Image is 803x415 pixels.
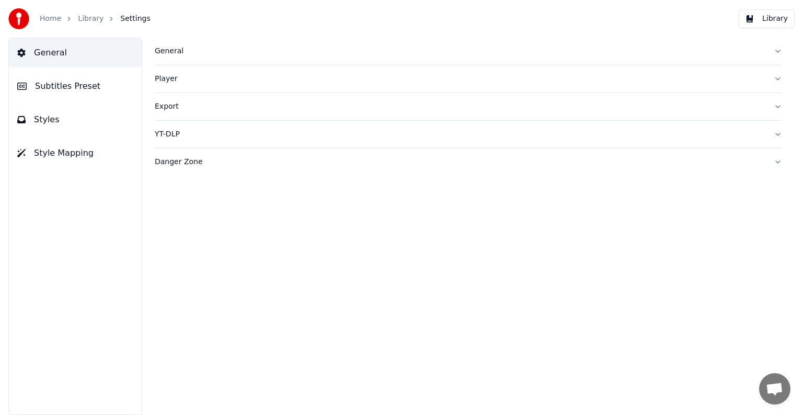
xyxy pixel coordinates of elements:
[40,14,151,24] nav: breadcrumb
[155,93,782,120] button: Export
[155,101,765,112] div: Export
[759,373,790,405] a: Open chat
[155,65,782,93] button: Player
[155,46,765,56] div: General
[9,139,142,168] button: Style Mapping
[40,14,61,24] a: Home
[9,105,142,134] button: Styles
[34,147,94,159] span: Style Mapping
[78,14,104,24] a: Library
[155,148,782,176] button: Danger Zone
[34,47,67,59] span: General
[155,157,765,167] div: Danger Zone
[34,113,60,126] span: Styles
[35,80,100,93] span: Subtitles Preset
[155,38,782,65] button: General
[155,121,782,148] button: YT-DLP
[155,129,765,140] div: YT-DLP
[8,8,29,29] img: youka
[9,72,142,101] button: Subtitles Preset
[155,74,765,84] div: Player
[120,14,150,24] span: Settings
[739,9,795,28] button: Library
[9,38,142,67] button: General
